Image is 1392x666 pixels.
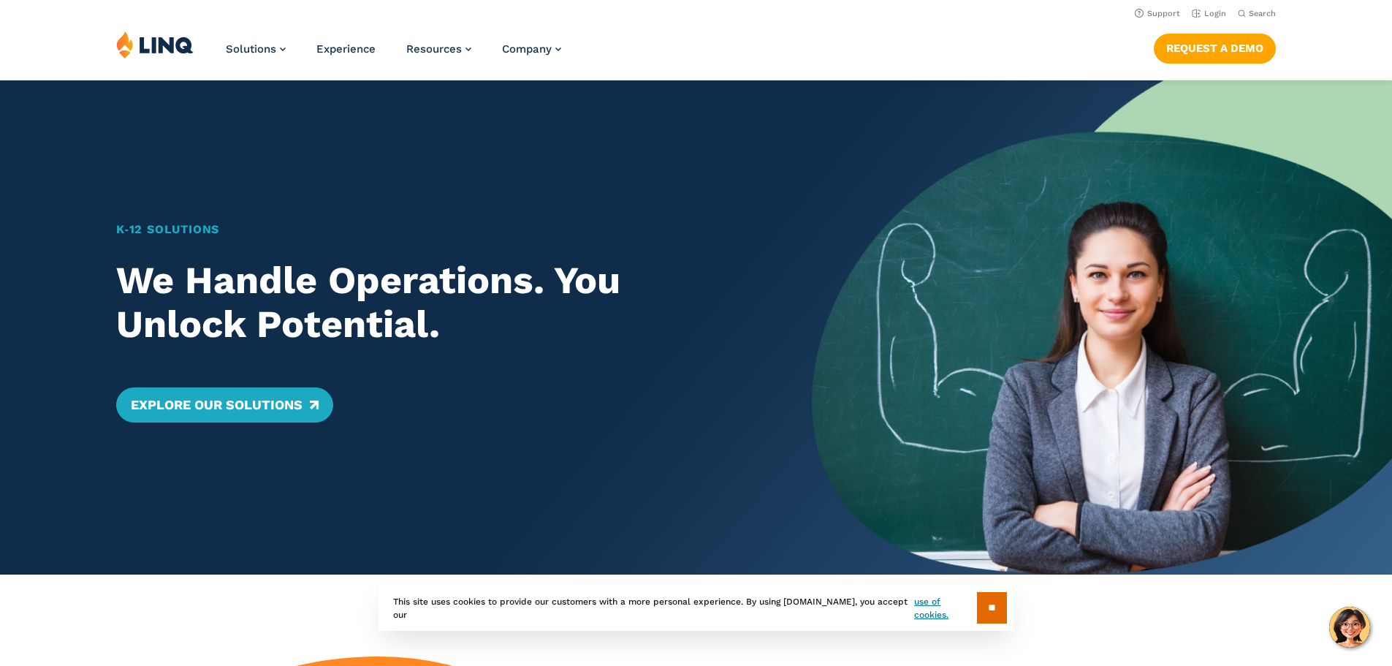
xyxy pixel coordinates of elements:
[406,42,471,56] a: Resources
[1249,9,1276,18] span: Search
[116,31,194,58] img: LINQ | K‑12 Software
[1154,34,1276,63] a: Request a Demo
[502,42,552,56] span: Company
[116,387,333,423] a: Explore Our Solutions
[116,259,756,347] h2: We Handle Operations. You Unlock Potential.
[1154,31,1276,63] nav: Button Navigation
[914,595,976,621] a: use of cookies.
[226,42,276,56] span: Solutions
[316,42,376,56] a: Experience
[1238,8,1276,19] button: Open Search Bar
[226,31,561,79] nav: Primary Navigation
[406,42,462,56] span: Resources
[812,80,1392,575] img: Home Banner
[502,42,561,56] a: Company
[1329,607,1370,648] button: Hello, have a question? Let’s chat.
[1192,9,1226,18] a: Login
[226,42,286,56] a: Solutions
[116,221,756,238] h1: K‑12 Solutions
[1135,9,1180,18] a: Support
[379,585,1014,631] div: This site uses cookies to provide our customers with a more personal experience. By using [DOMAIN...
